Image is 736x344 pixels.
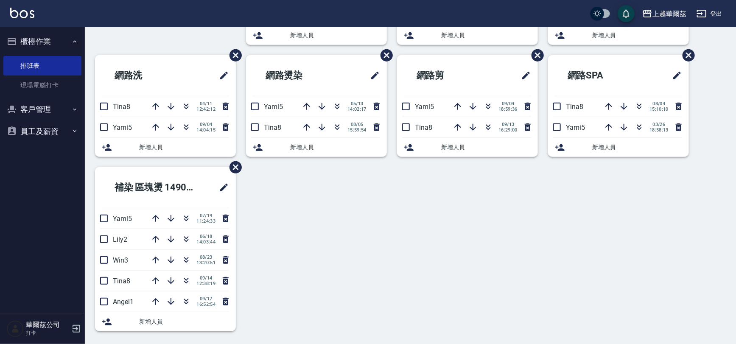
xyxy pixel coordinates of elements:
[26,329,69,337] p: 打卡
[196,234,215,239] span: 06/18
[3,76,81,95] a: 現場電腦打卡
[196,127,215,133] span: 14:04:15
[139,317,229,326] span: 新增人員
[290,31,380,40] span: 新增人員
[639,5,690,22] button: 上越華爾茲
[498,101,518,106] span: 09/04
[566,103,583,111] span: Tina8
[592,143,682,152] span: 新增人員
[95,138,236,157] div: 新增人員
[397,26,538,45] div: 新增人員
[397,138,538,157] div: 新增人員
[566,123,585,131] span: Yami5
[3,31,81,53] button: 櫃檯作業
[26,321,69,329] h5: 華爾茲公司
[415,123,432,131] span: Tina8
[290,143,380,152] span: 新增人員
[347,127,367,133] span: 15:59:54
[525,43,545,68] span: 刪除班表
[618,5,635,22] button: save
[649,127,669,133] span: 18:58:13
[649,106,669,112] span: 15:10:10
[196,260,215,266] span: 13:20:51
[548,138,689,157] div: 新增人員
[10,8,34,18] img: Logo
[113,215,132,223] span: Yami5
[649,101,669,106] span: 08/04
[246,138,387,157] div: 新增人員
[196,296,215,302] span: 09/17
[667,65,682,86] span: 修改班表的標題
[347,122,367,127] span: 08/05
[113,123,132,131] span: Yami5
[223,43,243,68] span: 刪除班表
[264,123,281,131] span: Tina8
[196,255,215,260] span: 08/23
[196,302,215,307] span: 16:52:54
[3,120,81,143] button: 員工及薪資
[95,312,236,331] div: 新增人員
[7,320,24,337] img: Person
[196,101,215,106] span: 04/11
[196,213,215,218] span: 07/19
[415,103,434,111] span: Yami5
[498,106,518,112] span: 18:59:36
[548,26,689,45] div: 新增人員
[404,60,487,91] h2: 網路剪
[652,8,686,19] div: 上越華爾茲
[516,65,531,86] span: 修改班表的標題
[196,218,215,224] span: 11:24:33
[113,298,134,306] span: Angel1
[592,31,682,40] span: 新增人員
[374,43,394,68] span: 刪除班表
[139,143,229,152] span: 新增人員
[347,101,367,106] span: 05/13
[223,155,243,180] span: 刪除班表
[498,127,518,133] span: 16:29:00
[365,65,380,86] span: 修改班表的標題
[102,60,185,91] h2: 網路洗
[555,60,641,91] h2: 網路SPA
[113,277,130,285] span: Tina8
[441,143,531,152] span: 新增人員
[693,6,726,22] button: 登出
[498,122,518,127] span: 09/13
[102,172,208,203] h2: 補染 區塊燙 1490燙染
[347,106,367,112] span: 14:02:17
[649,122,669,127] span: 03/26
[196,122,215,127] span: 09/04
[196,281,215,286] span: 12:38:19
[196,239,215,245] span: 14:03:44
[441,31,531,40] span: 新增人員
[253,60,340,91] h2: 網路燙染
[264,103,283,111] span: Yami5
[214,177,229,198] span: 修改班表的標題
[214,65,229,86] span: 修改班表的標題
[113,235,127,243] span: Lily2
[113,103,130,111] span: Tina8
[676,43,696,68] span: 刪除班表
[196,106,215,112] span: 12:42:12
[3,98,81,120] button: 客戶管理
[3,56,81,76] a: 排班表
[196,275,215,281] span: 09/14
[113,256,128,264] span: Win3
[246,26,387,45] div: 新增人員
